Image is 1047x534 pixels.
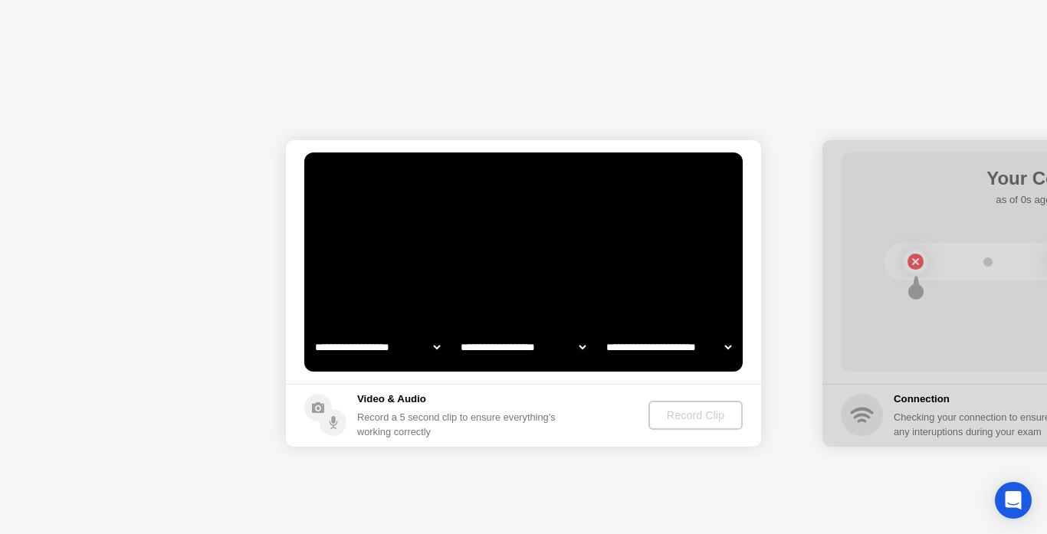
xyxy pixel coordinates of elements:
[312,332,443,362] select: Available cameras
[648,401,743,430] button: Record Clip
[458,332,589,362] select: Available speakers
[655,409,737,421] div: Record Clip
[357,410,562,439] div: Record a 5 second clip to ensure everything’s working correctly
[357,391,562,407] h5: Video & Audio
[995,482,1032,519] div: Open Intercom Messenger
[603,332,734,362] select: Available microphones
